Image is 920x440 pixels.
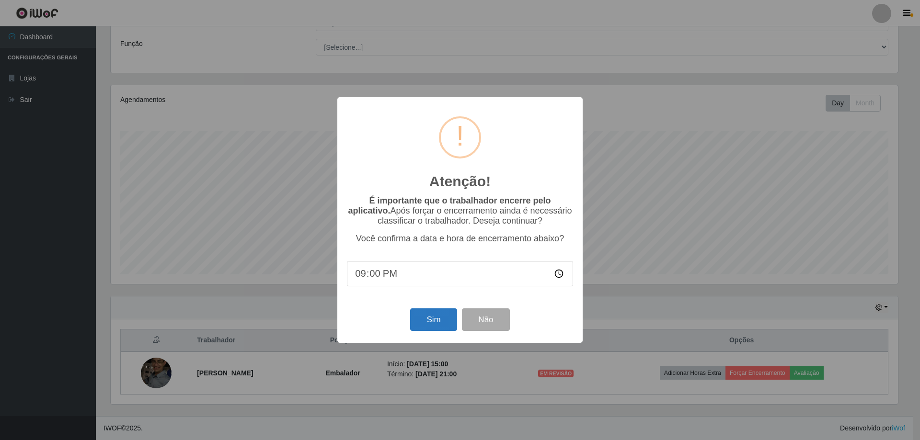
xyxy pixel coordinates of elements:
p: Após forçar o encerramento ainda é necessário classificar o trabalhador. Deseja continuar? [347,196,573,226]
b: É importante que o trabalhador encerre pelo aplicativo. [348,196,551,215]
h2: Atenção! [429,173,491,190]
button: Não [462,308,509,331]
button: Sim [410,308,457,331]
p: Você confirma a data e hora de encerramento abaixo? [347,234,573,244]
